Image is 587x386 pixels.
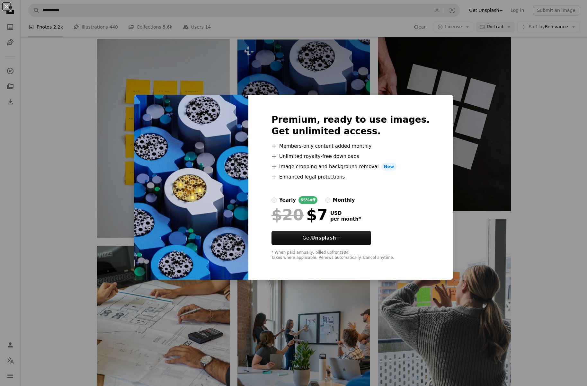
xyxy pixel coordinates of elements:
div: * When paid annually, billed upfront $84 Taxes where applicable. Renews automatically. Cancel any... [271,250,430,260]
button: GetUnsplash+ [271,231,371,245]
li: Unlimited royalty-free downloads [271,153,430,160]
li: Enhanced legal protections [271,173,430,181]
input: yearly65%off [271,197,277,203]
span: New [381,163,397,171]
li: Image cropping and background removal [271,163,430,171]
span: per month * [330,216,361,222]
img: premium_photo-1695406461013-35e7327cef86 [134,95,248,280]
input: monthly [325,197,330,203]
div: 65% off [298,196,317,204]
span: USD [330,210,361,216]
span: $20 [271,206,304,223]
div: $7 [271,206,328,223]
h2: Premium, ready to use images. Get unlimited access. [271,114,430,137]
div: yearly [279,196,296,204]
li: Members-only content added monthly [271,142,430,150]
div: monthly [333,196,355,204]
strong: Unsplash+ [311,235,340,241]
